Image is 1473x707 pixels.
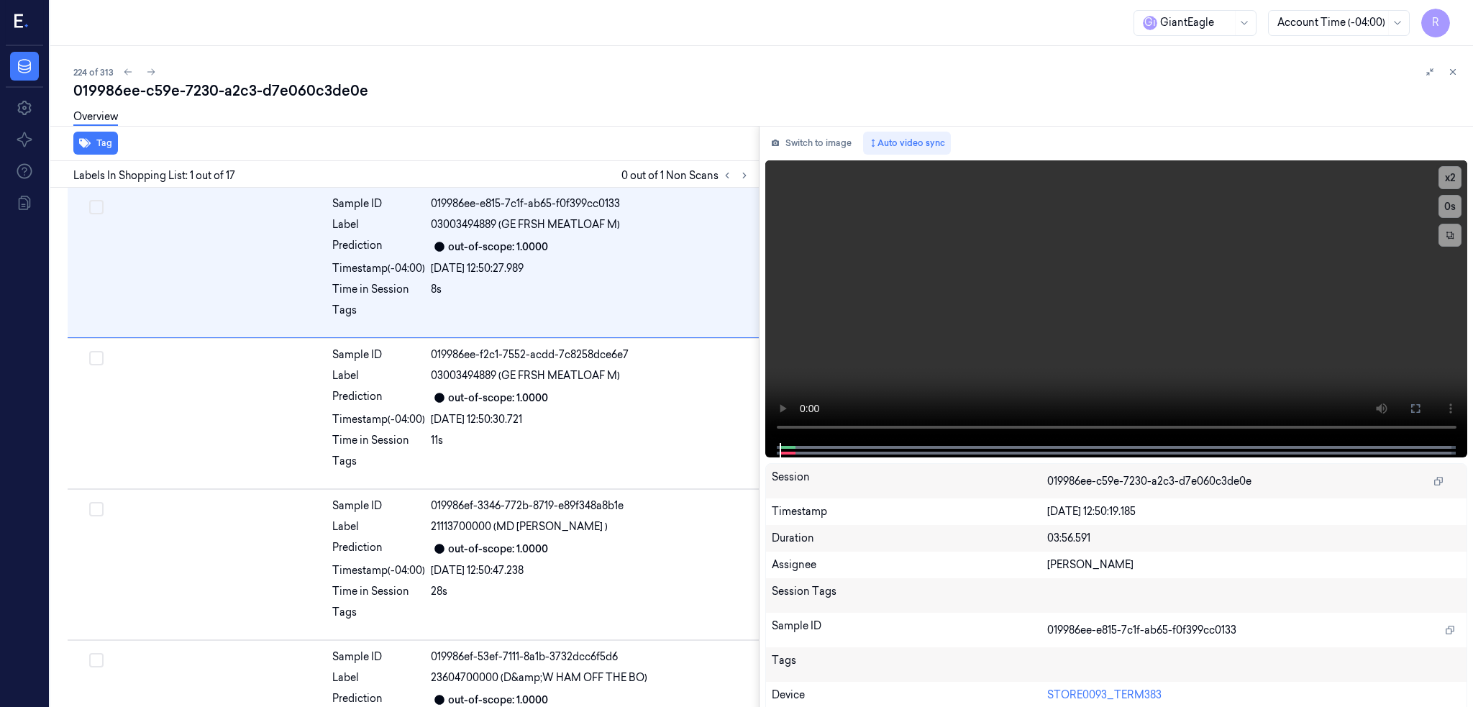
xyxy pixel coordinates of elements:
[431,412,750,427] div: [DATE] 12:50:30.721
[1047,531,1461,546] div: 03:56.591
[1047,688,1461,703] div: STORE0093_TERM383
[1143,16,1157,30] span: G i
[431,649,750,665] div: 019986ef-53ef-7111-8a1b-3732dcc6f5d6
[1438,166,1461,189] button: x2
[89,653,104,667] button: Select row
[448,240,548,255] div: out-of-scope: 1.0000
[772,653,1047,676] div: Tags
[431,519,608,534] span: 21113700000 (MD [PERSON_NAME] )
[772,688,1047,703] div: Device
[73,168,235,183] span: Labels In Shopping List: 1 out of 17
[431,498,750,514] div: 019986ef-3346-772b-8719-e89f348a8b1e
[431,670,647,685] span: 23604700000 (D&amp;W HAM OFF THE BO)
[1438,195,1461,218] button: 0s
[431,584,750,599] div: 28s
[73,81,1461,101] div: 019986ee-c59e-7230-a2c3-d7e060c3de0e
[431,196,750,211] div: 019986ee-e815-7c1f-ab65-f0f399cc0133
[448,391,548,406] div: out-of-scope: 1.0000
[332,649,425,665] div: Sample ID
[332,670,425,685] div: Label
[431,563,750,578] div: [DATE] 12:50:47.238
[332,519,425,534] div: Label
[431,347,750,362] div: 019986ee-f2c1-7552-acdd-7c8258dce6e7
[332,563,425,578] div: Timestamp (-04:00)
[332,540,425,557] div: Prediction
[332,282,425,297] div: Time in Session
[431,261,750,276] div: [DATE] 12:50:27.989
[772,584,1047,607] div: Session Tags
[332,303,425,326] div: Tags
[863,132,951,155] button: Auto video sync
[448,542,548,557] div: out-of-scope: 1.0000
[73,132,118,155] button: Tag
[1047,474,1251,489] span: 019986ee-c59e-7230-a2c3-d7e060c3de0e
[1421,9,1450,37] button: R
[332,584,425,599] div: Time in Session
[621,167,753,184] span: 0 out of 1 Non Scans
[332,389,425,406] div: Prediction
[431,282,750,297] div: 8s
[332,347,425,362] div: Sample ID
[332,412,425,427] div: Timestamp (-04:00)
[765,132,857,155] button: Switch to image
[1047,504,1461,519] div: [DATE] 12:50:19.185
[431,217,620,232] span: 03003494889 (GE FRSH MEATLOAF M)
[772,557,1047,573] div: Assignee
[772,619,1047,642] div: Sample ID
[73,109,118,126] a: Overview
[89,351,104,365] button: Select row
[772,470,1047,493] div: Session
[332,368,425,383] div: Label
[332,433,425,448] div: Time in Session
[73,66,114,78] span: 224 of 313
[431,433,750,448] div: 11s
[431,368,620,383] span: 03003494889 (GE FRSH MEATLOAF M)
[1047,623,1236,638] span: 019986ee-e815-7c1f-ab65-f0f399cc0133
[332,605,425,628] div: Tags
[89,502,104,516] button: Select row
[772,504,1047,519] div: Timestamp
[772,531,1047,546] div: Duration
[332,498,425,514] div: Sample ID
[332,238,425,255] div: Prediction
[89,200,104,214] button: Select row
[332,217,425,232] div: Label
[332,261,425,276] div: Timestamp (-04:00)
[332,454,425,477] div: Tags
[332,196,425,211] div: Sample ID
[1047,557,1461,573] div: [PERSON_NAME]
